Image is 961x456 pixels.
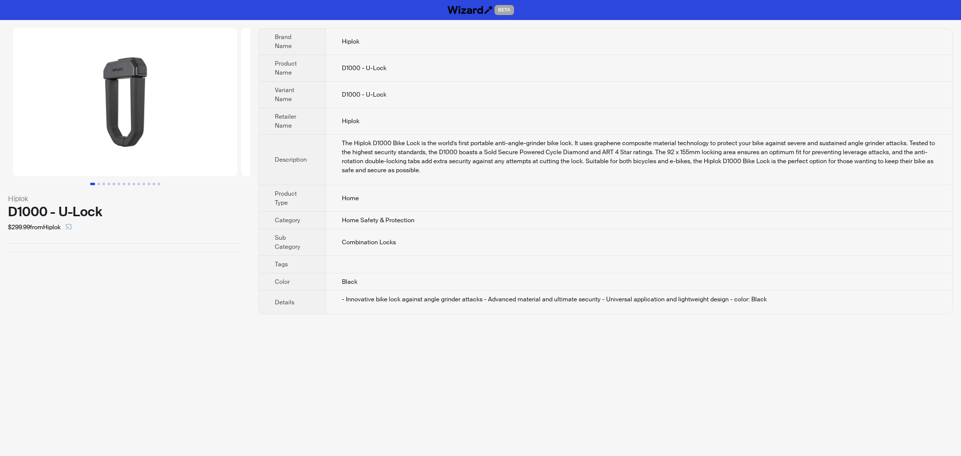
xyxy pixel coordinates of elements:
button: Go to slide 9 [133,183,135,185]
span: Brand Name [275,33,292,50]
button: Go to slide 6 [118,183,120,185]
button: Go to slide 8 [128,183,130,185]
img: D1000 - U-Lock D1000 - U-Lock image 2 [241,28,465,176]
span: BETA [495,5,514,15]
span: Color [275,278,290,286]
button: Go to slide 5 [113,183,115,185]
button: Go to slide 4 [108,183,110,185]
button: Go to slide 12 [148,183,150,185]
button: Go to slide 7 [123,183,125,185]
button: Go to slide 3 [103,183,105,185]
span: D1000 - U-Lock [342,64,386,72]
span: Product Type [275,190,297,207]
span: Black [342,278,357,286]
button: Go to slide 14 [158,183,160,185]
span: Details [275,298,294,306]
span: Variant Name [275,86,294,103]
span: select [66,224,72,230]
span: Home Safety & Protection [342,216,414,224]
button: Go to slide 11 [143,183,145,185]
span: Hiplok [342,117,359,125]
span: D1000 - U-Lock [342,91,386,99]
span: Sub Category [275,234,300,251]
div: The Hiplok D1000 Bike Lock is the world’s first portable anti-angle-grinder bike lock. It uses gr... [342,139,936,175]
span: Product Name [275,60,297,77]
button: Go to slide 1 [90,183,95,185]
button: Go to slide 13 [153,183,155,185]
div: $299.99 from Hiplok [8,219,242,235]
span: Combination Locks [342,238,396,246]
div: - Innovative bike lock against angle grinder attacks - Advanced material and ultimate security - ... [342,295,936,304]
img: D1000 - U-Lock D1000 - U-Lock image 1 [13,28,237,176]
span: Retailer Name [275,113,296,130]
span: Category [275,216,300,224]
span: Hiplok [342,38,359,46]
div: Hiplok [8,193,242,204]
span: Description [275,156,307,164]
button: Go to slide 10 [138,183,140,185]
button: Go to slide 2 [98,183,100,185]
span: Tags [275,260,288,268]
span: Home [342,194,359,202]
div: D1000 - U-Lock [8,204,242,219]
